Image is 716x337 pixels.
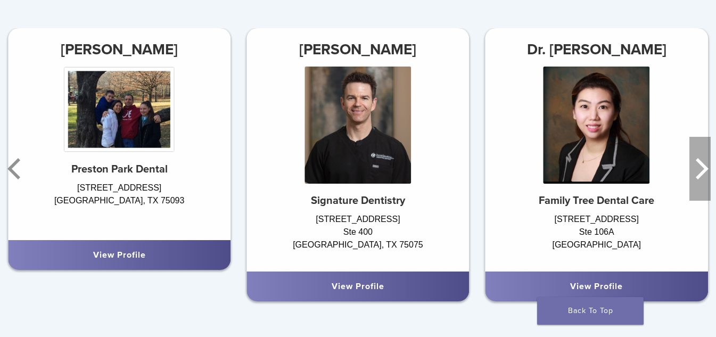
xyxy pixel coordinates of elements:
a: View Profile [93,250,146,260]
h3: [PERSON_NAME] [246,37,469,62]
a: View Profile [570,281,623,292]
strong: Preston Park Dental [71,163,168,176]
div: [STREET_ADDRESS] Ste 106A [GEOGRAPHIC_DATA] [485,213,708,261]
button: Next [689,137,711,201]
img: Dr. Jacob Grapevine [304,67,411,184]
h3: Dr. [PERSON_NAME] [485,37,708,62]
strong: Family Tree Dental Care [539,194,654,207]
strong: Signature Dentistry [311,194,405,207]
div: [STREET_ADDRESS] [GEOGRAPHIC_DATA], TX 75093 [8,182,231,229]
h3: [PERSON_NAME] [8,37,231,62]
a: Back To Top [537,297,644,325]
img: Dr. Diana O'Quinn [64,67,175,152]
div: [STREET_ADDRESS] Ste 400 [GEOGRAPHIC_DATA], TX 75075 [246,213,469,261]
img: Dr. Marry Hong [544,67,650,184]
button: Previous [5,137,27,201]
a: View Profile [332,281,384,292]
